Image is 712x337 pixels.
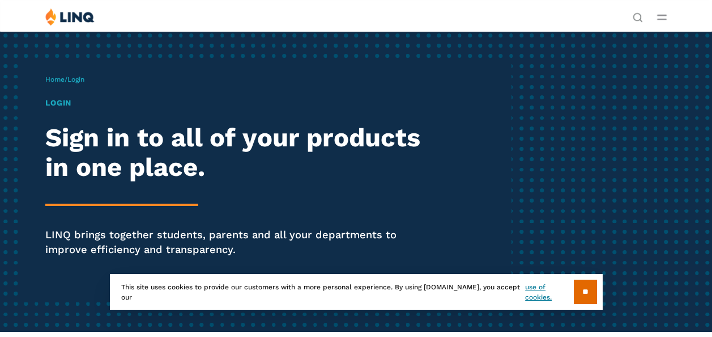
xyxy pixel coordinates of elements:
[657,11,667,23] button: Open Main Menu
[45,75,84,83] span: /
[45,123,437,182] h2: Sign in to all of your products in one place.
[525,282,573,302] a: use of cookies.
[633,11,643,22] button: Open Search Bar
[633,8,643,22] nav: Utility Navigation
[45,97,437,109] h1: Login
[45,8,95,26] img: LINQ | K‑12 Software
[45,75,65,83] a: Home
[45,228,437,258] p: LINQ brings together students, parents and all your departments to improve efficiency and transpa...
[67,75,84,83] span: Login
[110,274,603,310] div: This site uses cookies to provide our customers with a more personal experience. By using [DOMAIN...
